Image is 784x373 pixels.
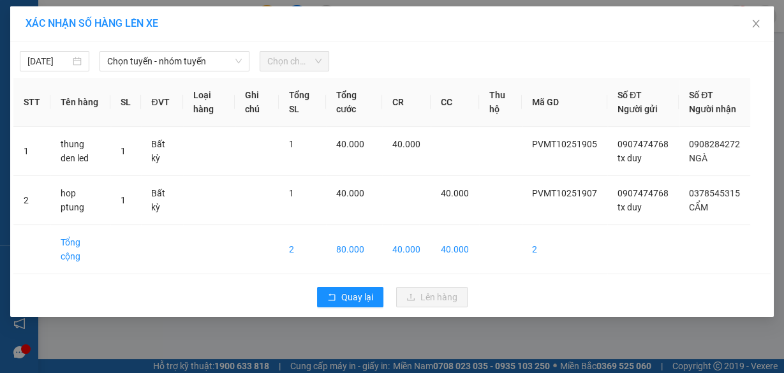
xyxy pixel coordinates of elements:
[13,176,50,225] td: 2
[11,41,100,57] div: tx duy
[689,139,740,149] span: 0908284272
[109,41,219,57] div: CẨM
[738,6,774,42] button: Close
[618,139,669,149] span: 0907474768
[128,75,206,97] span: phu my 3
[109,12,139,26] span: Nhận:
[13,78,50,127] th: STT
[689,104,736,114] span: Người nhận
[618,202,642,212] span: tx duy
[110,78,141,127] th: SL
[121,195,126,205] span: 1
[326,225,382,274] td: 80.000
[109,11,219,41] div: HANG NGOAI
[392,139,420,149] span: 40.000
[382,78,431,127] th: CR
[336,188,364,198] span: 40.000
[479,78,522,127] th: Thu hộ
[141,176,183,225] td: Bất kỳ
[289,139,294,149] span: 1
[121,146,126,156] span: 1
[382,225,431,274] td: 40.000
[522,225,607,274] td: 2
[689,153,707,163] span: NGÀ
[183,78,235,127] th: Loại hàng
[289,188,294,198] span: 1
[26,17,158,29] span: XÁC NHẬN SỐ HÀNG LÊN XE
[441,188,469,198] span: 40.000
[50,78,110,127] th: Tên hàng
[109,57,219,75] div: 0378545315
[11,11,100,41] div: PV Miền Tây
[431,78,479,127] th: CC
[618,104,658,114] span: Người gửi
[267,52,322,71] span: Chọn chuyến
[141,78,183,127] th: ĐVT
[317,287,383,307] button: rollbackQuay lại
[431,225,479,274] td: 40.000
[235,78,278,127] th: Ghi chú
[27,54,70,68] input: 15/10/2025
[396,287,468,307] button: uploadLên hàng
[11,12,31,26] span: Gửi:
[618,90,642,100] span: Số ĐT
[235,57,242,65] span: down
[11,57,100,75] div: 0907474768
[336,139,364,149] span: 40.000
[50,176,110,225] td: hop ptung
[279,225,326,274] td: 2
[689,90,713,100] span: Số ĐT
[532,139,597,149] span: PVMT10251905
[532,188,597,198] span: PVMT10251907
[107,52,242,71] span: Chọn tuyến - nhóm tuyến
[522,78,607,127] th: Mã GD
[689,188,740,198] span: 0378545315
[141,127,183,176] td: Bất kỳ
[618,188,669,198] span: 0907474768
[751,18,761,29] span: close
[109,82,128,95] span: DĐ:
[50,225,110,274] td: Tổng cộng
[50,127,110,176] td: thung den led
[618,153,642,163] span: tx duy
[279,78,326,127] th: Tổng SL
[327,293,336,303] span: rollback
[341,290,373,304] span: Quay lại
[689,202,708,212] span: CẨM
[11,75,100,105] div: 0334578038 hien
[326,78,382,127] th: Tổng cước
[13,127,50,176] td: 1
